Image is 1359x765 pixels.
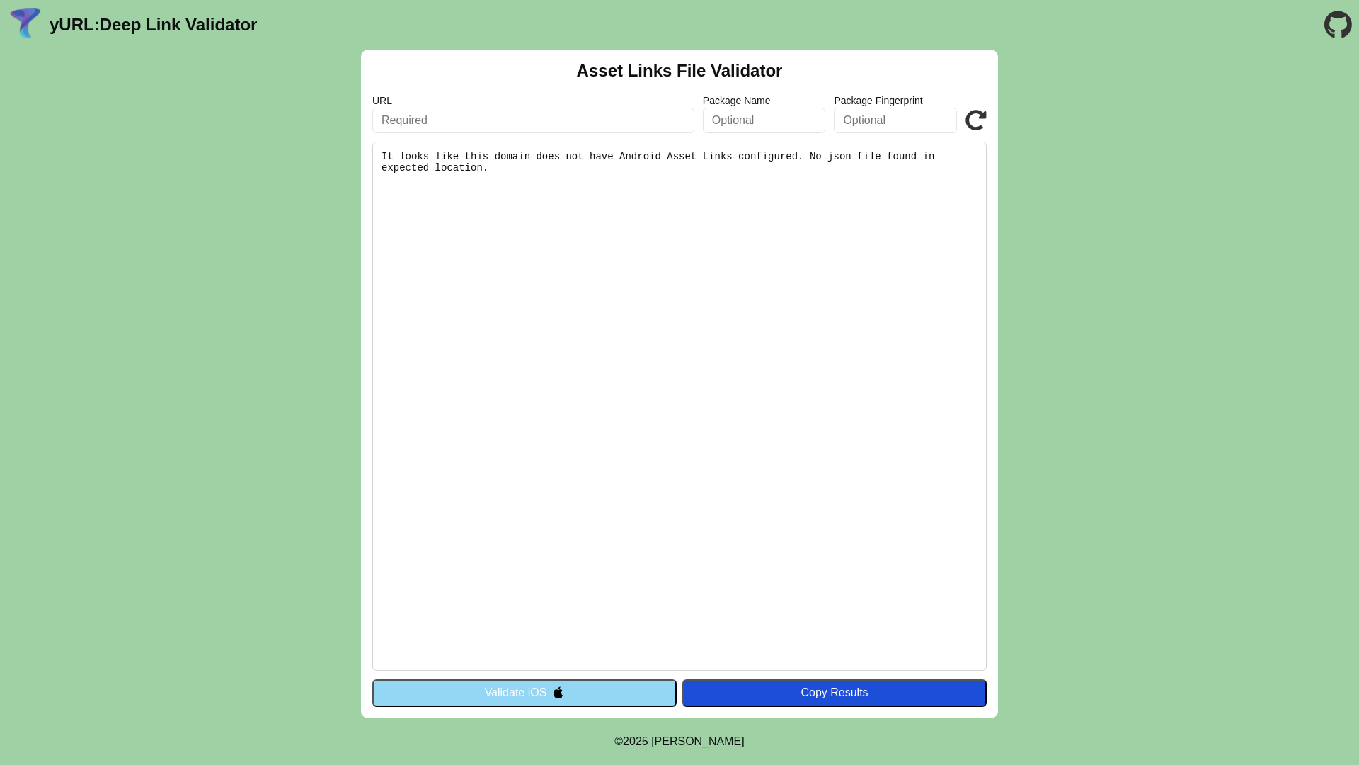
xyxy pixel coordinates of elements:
a: Michael Ibragimchayev's Personal Site [651,735,745,747]
input: Required [372,108,694,133]
label: Package Name [703,95,826,106]
input: Optional [703,108,826,133]
pre: It looks like this domain does not have Android Asset Links configured. No json file found in exp... [372,142,987,671]
div: Copy Results [689,686,980,699]
img: yURL Logo [7,6,44,43]
a: yURL:Deep Link Validator [50,15,257,35]
label: Package Fingerprint [834,95,957,106]
footer: © [614,718,744,765]
input: Optional [834,108,957,133]
button: Validate iOS [372,679,677,706]
img: appleIcon.svg [552,686,564,698]
span: 2025 [623,735,648,747]
button: Copy Results [682,679,987,706]
label: URL [372,95,694,106]
h2: Asset Links File Validator [577,61,783,81]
